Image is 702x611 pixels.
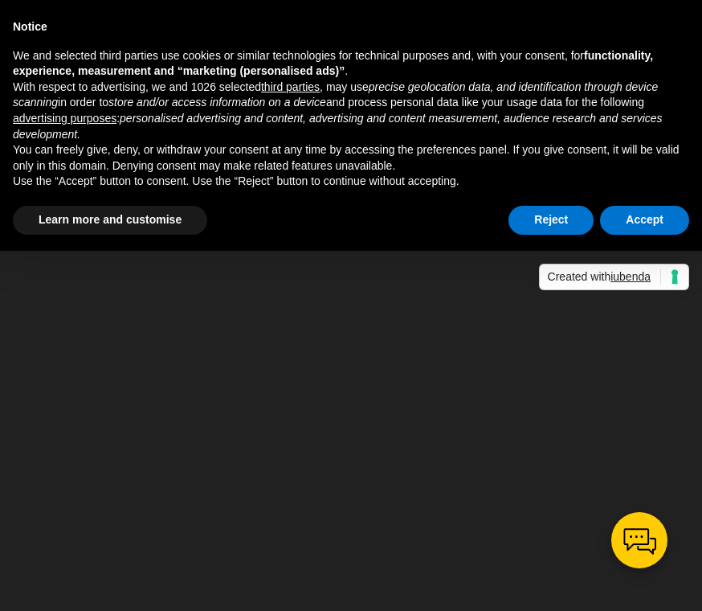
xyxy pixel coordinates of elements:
[13,142,689,174] p: You can freely give, deny, or withdraw your consent at any time by accessing the preferences pane...
[108,96,326,109] em: store and/or access information on a device
[13,206,207,235] button: Learn more and customise
[548,269,661,285] span: Created with
[13,174,689,190] p: Use the “Accept” button to consent. Use the “Reject” button to continue without accepting.
[13,111,116,127] button: advertising purposes
[600,206,689,235] button: Accept
[13,19,689,35] h2: Notice
[261,80,320,96] button: third parties
[13,112,663,141] em: personalised advertising and content, advertising and content measurement, audience research and ...
[13,80,689,142] p: With respect to advertising, we and 1026 selected , may use in order to and process personal data...
[610,270,651,283] span: iubenda
[539,264,689,291] a: Created withiubenda
[508,206,594,235] button: Reject
[13,48,689,80] p: We and selected third parties use cookies or similar technologies for technical purposes and, wit...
